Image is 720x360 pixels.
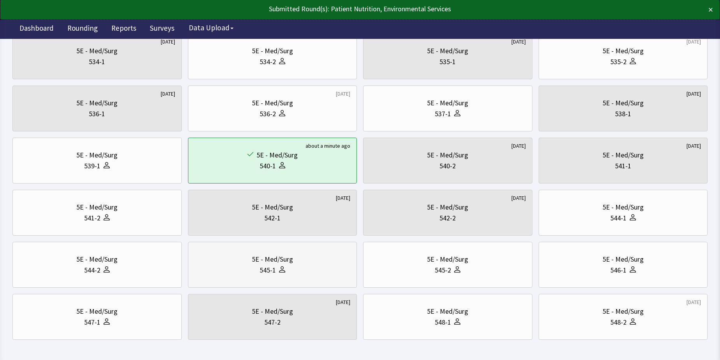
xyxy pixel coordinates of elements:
[184,21,238,35] button: Data Upload
[61,19,104,39] a: Rounding
[264,317,281,328] div: 547-2
[260,108,276,119] div: 536-2
[76,202,118,213] div: 5E - Med/Surg
[89,56,105,67] div: 534-1
[708,3,713,16] button: ×
[511,38,526,45] div: [DATE]
[76,98,118,108] div: 5E - Med/Surg
[610,265,627,276] div: 546-1
[336,298,350,306] div: [DATE]
[105,19,142,39] a: Reports
[84,213,100,224] div: 541-2
[602,98,644,108] div: 5E - Med/Surg
[602,254,644,265] div: 5E - Med/Surg
[435,265,451,276] div: 545-2
[264,213,281,224] div: 542-1
[161,90,175,98] div: [DATE]
[84,265,100,276] div: 544-2
[427,254,468,265] div: 5E - Med/Surg
[161,38,175,45] div: [DATE]
[610,317,627,328] div: 548-2
[435,108,451,119] div: 537-1
[687,90,701,98] div: [DATE]
[615,161,631,171] div: 541-1
[427,150,468,161] div: 5E - Med/Surg
[336,90,350,98] div: [DATE]
[427,45,468,56] div: 5E - Med/Surg
[511,194,526,202] div: [DATE]
[602,202,644,213] div: 5E - Med/Surg
[336,194,350,202] div: [DATE]
[427,98,468,108] div: 5E - Med/Surg
[610,213,627,224] div: 544-1
[84,317,100,328] div: 547-1
[511,142,526,150] div: [DATE]
[435,317,451,328] div: 548-1
[260,161,276,171] div: 540-1
[252,202,293,213] div: 5E - Med/Surg
[602,150,644,161] div: 5E - Med/Surg
[687,142,701,150] div: [DATE]
[76,306,118,317] div: 5E - Med/Surg
[89,108,105,119] div: 536-1
[439,161,456,171] div: 540-2
[687,38,701,45] div: [DATE]
[252,98,293,108] div: 5E - Med/Surg
[76,254,118,265] div: 5E - Med/Surg
[602,45,644,56] div: 5E - Med/Surg
[76,45,118,56] div: 5E - Med/Surg
[260,265,276,276] div: 545-1
[252,306,293,317] div: 5E - Med/Surg
[76,150,118,161] div: 5E - Med/Surg
[427,202,468,213] div: 5E - Med/Surg
[260,56,276,67] div: 534-2
[84,161,100,171] div: 539-1
[602,306,644,317] div: 5E - Med/Surg
[439,213,456,224] div: 542-2
[687,298,701,306] div: [DATE]
[439,56,456,67] div: 535-1
[615,108,631,119] div: 538-1
[252,254,293,265] div: 5E - Med/Surg
[14,19,60,39] a: Dashboard
[256,150,298,161] div: 5E - Med/Surg
[427,306,468,317] div: 5E - Med/Surg
[252,45,293,56] div: 5E - Med/Surg
[144,19,180,39] a: Surveys
[306,142,350,150] div: about a minute ago
[610,56,627,67] div: 535-2
[7,3,643,14] div: Submitted Round(s): Patient Nutrition, Environmental Services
